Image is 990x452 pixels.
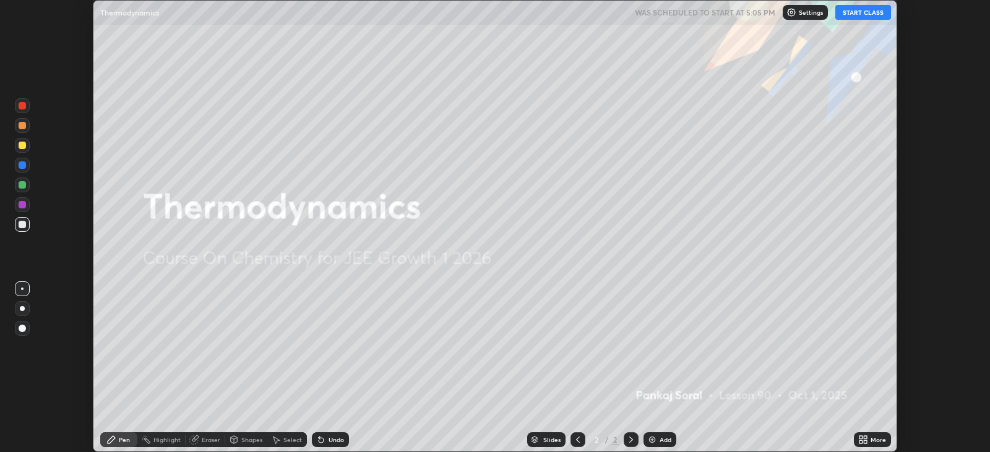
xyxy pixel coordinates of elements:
div: Pen [119,437,130,443]
h5: WAS SCHEDULED TO START AT 5:05 PM [635,7,775,18]
div: Select [283,437,302,443]
div: Highlight [153,437,181,443]
div: Shapes [241,437,262,443]
div: More [871,437,886,443]
div: 2 [590,436,603,443]
p: Thermodynamics [100,7,159,17]
div: Add [660,437,671,443]
img: add-slide-button [647,435,657,445]
button: START CLASS [835,5,891,20]
div: Slides [543,437,561,443]
div: 2 [611,434,619,445]
div: Undo [329,437,344,443]
div: / [605,436,609,443]
img: class-settings-icons [786,7,796,17]
p: Settings [799,9,823,15]
div: Eraser [202,437,220,443]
